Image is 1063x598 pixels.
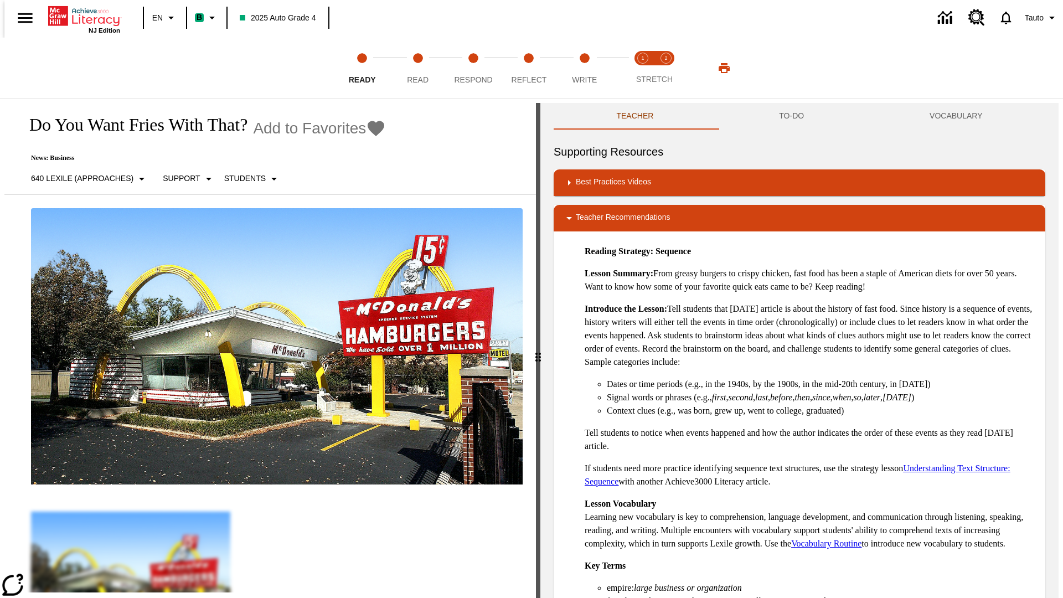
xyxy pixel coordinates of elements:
[197,11,202,24] span: B
[385,38,450,99] button: Read step 2 of 5
[607,581,1036,595] li: empire:
[883,393,911,402] em: [DATE]
[163,173,200,184] p: Support
[791,539,861,548] a: Vocabulary Routine
[158,169,219,189] button: Scaffolds, Support
[585,462,1036,488] p: If students need more practice identifying sequence text structures, use the strategy lesson with...
[755,393,768,402] em: last
[729,393,753,402] em: second
[147,8,183,28] button: Language: EN, Select a language
[585,497,1036,550] p: Learning new vocabulary is key to comprehension, language development, and communication through ...
[627,38,659,99] button: Stretch Read step 1 of 2
[770,393,792,402] em: before
[407,75,429,84] span: Read
[330,38,394,99] button: Ready step 1 of 5
[497,38,561,99] button: Reflect step 4 of 5
[607,404,1036,417] li: Context clues (e.g., was born, grew up, went to college, graduated)
[152,12,163,24] span: EN
[18,154,386,162] p: News: Business
[962,3,992,33] a: Resource Center, Will open in new tab
[585,463,1010,486] a: Understanding Text Structure: Sequence
[641,55,644,61] text: 1
[31,173,133,184] p: 640 Lexile (Approaches)
[585,304,667,313] strong: Introduce the Lesson:
[4,103,536,592] div: reading
[224,173,266,184] p: Students
[554,169,1045,196] div: Best Practices Videos
[585,561,626,570] strong: Key Terms
[454,75,492,84] span: Respond
[31,208,523,485] img: One of the first McDonald's stores, with the iconic red sign and golden arches.
[854,393,861,402] em: so
[240,12,316,24] span: 2025 Auto Grade 4
[190,8,223,28] button: Boost Class color is mint green. Change class color
[536,103,540,598] div: Press Enter or Spacebar and then press right and left arrow keys to move the slider
[656,246,691,256] strong: Sequence
[833,393,852,402] em: when
[253,118,386,138] button: Add to Favorites - Do You Want Fries With That?
[441,38,505,99] button: Respond step 3 of 5
[576,176,651,189] p: Best Practices Videos
[220,169,285,189] button: Select Student
[572,75,597,84] span: Write
[1025,12,1044,24] span: Tauto
[554,103,1045,130] div: Instructional Panel Tabs
[554,143,1045,161] h6: Supporting Resources
[512,75,547,84] span: Reflect
[585,246,653,256] strong: Reading Strategy:
[664,55,667,61] text: 2
[636,75,673,84] span: STRETCH
[864,393,880,402] em: later
[607,378,1036,391] li: Dates or time periods (e.g., in the 1940s, by the 1900s, in the mid-20th century, in [DATE])
[585,269,653,278] strong: Lesson Summary:
[48,4,120,34] div: Home
[554,103,716,130] button: Teacher
[553,38,617,99] button: Write step 5 of 5
[18,115,247,135] h1: Do You Want Fries With That?
[607,391,1036,404] li: Signal words or phrases (e.g., , , , , , , , , , )
[576,212,670,225] p: Teacher Recommendations
[27,169,153,189] button: Select Lexile, 640 Lexile (Approaches)
[253,120,366,137] span: Add to Favorites
[585,267,1036,293] p: From greasy burgers to crispy chicken, fast food has been a staple of American diets for over 50 ...
[712,393,726,402] em: first
[794,393,810,402] em: then
[554,205,1045,231] div: Teacher Recommendations
[585,426,1036,453] p: Tell students to notice when events happened and how the author indicates the order of these even...
[634,583,742,592] em: large business or organization
[9,2,42,34] button: Open side menu
[89,27,120,34] span: NJ Edition
[716,103,867,130] button: TO-DO
[867,103,1045,130] button: VOCABULARY
[585,499,656,508] strong: Lesson Vocabulary
[650,38,682,99] button: Stretch Respond step 2 of 2
[349,75,376,84] span: Ready
[1020,8,1063,28] button: Profile/Settings
[585,302,1036,369] p: Tell students that [DATE] article is about the history of fast food. Since history is a sequence ...
[540,103,1059,598] div: activity
[706,58,742,78] button: Print
[931,3,962,33] a: Data Center
[992,3,1020,32] a: Notifications
[812,393,830,402] em: since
